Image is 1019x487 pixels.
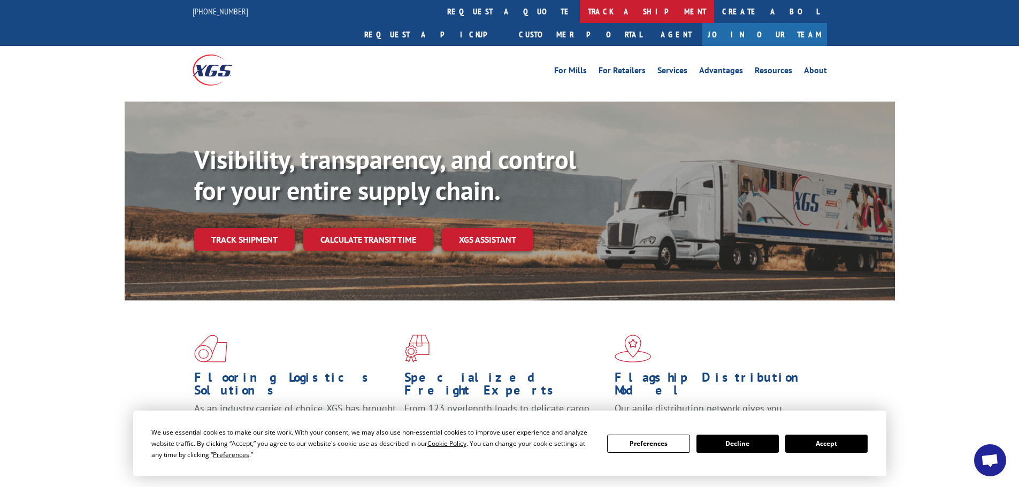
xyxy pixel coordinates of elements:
[194,228,295,251] a: Track shipment
[554,66,587,78] a: For Mills
[615,402,811,427] span: Our agile distribution network gives you nationwide inventory management on demand.
[151,427,594,460] div: We use essential cookies to make our site work. With your consent, we may also use non-essential ...
[404,335,430,362] img: xgs-icon-focused-on-flooring-red
[696,435,779,453] button: Decline
[702,23,827,46] a: Join Our Team
[650,23,702,46] a: Agent
[607,435,689,453] button: Preferences
[404,402,607,450] p: From 123 overlength loads to delicate cargo, our experienced staff knows the best way to move you...
[194,371,396,402] h1: Flooring Logistics Solutions
[599,66,646,78] a: For Retailers
[511,23,650,46] a: Customer Portal
[755,66,792,78] a: Resources
[356,23,511,46] a: Request a pickup
[194,143,576,207] b: Visibility, transparency, and control for your entire supply chain.
[615,335,652,362] img: xgs-icon-flagship-distribution-model-red
[303,228,433,251] a: Calculate transit time
[194,335,227,362] img: xgs-icon-total-supply-chain-intelligence-red
[699,66,743,78] a: Advantages
[442,228,533,251] a: XGS ASSISTANT
[404,371,607,402] h1: Specialized Freight Experts
[785,435,868,453] button: Accept
[974,444,1006,476] div: Open chat
[193,6,248,17] a: [PHONE_NUMBER]
[213,450,249,459] span: Preferences
[427,439,466,448] span: Cookie Policy
[194,402,396,440] span: As an industry carrier of choice, XGS has brought innovation and dedication to flooring logistics...
[615,371,817,402] h1: Flagship Distribution Model
[804,66,827,78] a: About
[133,411,886,476] div: Cookie Consent Prompt
[657,66,687,78] a: Services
